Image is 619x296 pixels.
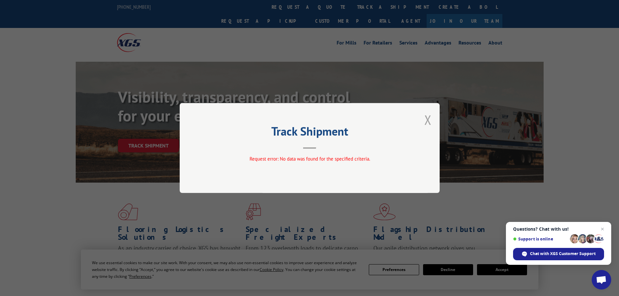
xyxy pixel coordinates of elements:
button: Close modal [424,111,432,128]
h2: Track Shipment [212,127,407,139]
span: Questions? Chat with us! [513,226,604,232]
div: Chat with XGS Customer Support [513,248,604,260]
span: Request error: No data was found for the specified criteria. [249,156,370,162]
div: Open chat [592,270,611,290]
span: Support is online [513,237,568,241]
span: Chat with XGS Customer Support [530,251,596,257]
span: Close chat [599,225,606,233]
